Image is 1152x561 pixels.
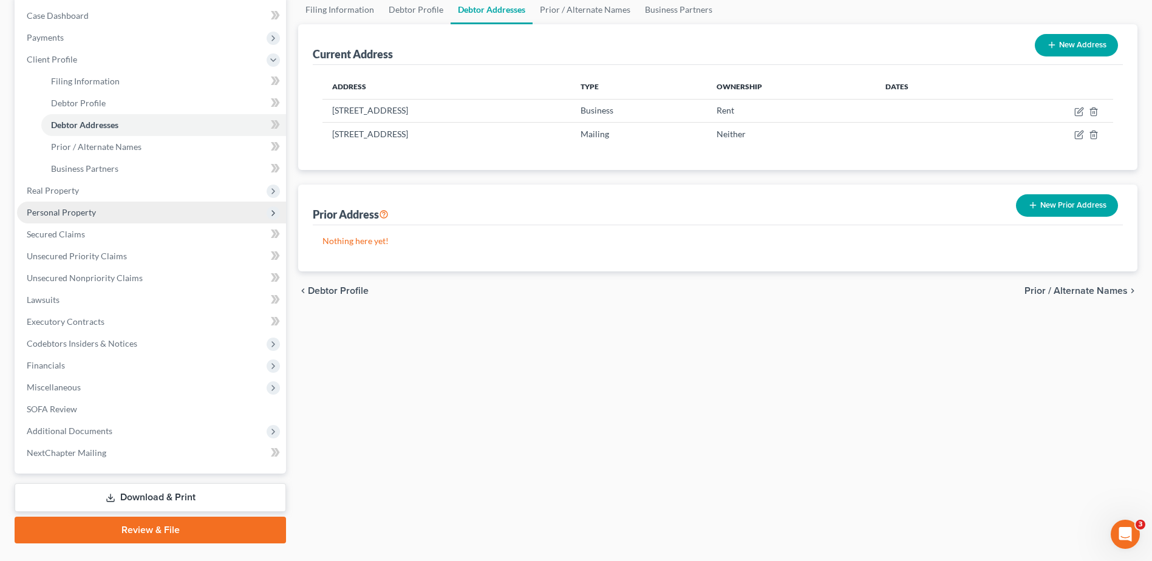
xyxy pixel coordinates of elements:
span: Debtor Addresses [51,120,118,130]
button: chevron_left Debtor Profile [298,286,369,296]
a: Lawsuits [17,289,286,311]
span: Lawsuits [27,294,60,305]
span: Real Property [27,185,79,195]
a: Download & Print [15,483,286,512]
a: Debtor Addresses [41,114,286,136]
div: Prior Address [313,207,389,222]
a: Review & File [15,517,286,543]
span: Debtor Profile [51,98,106,108]
p: Nothing here yet! [322,235,1113,247]
td: Neither [707,123,876,146]
th: Address [322,75,571,99]
span: Prior / Alternate Names [1024,286,1128,296]
span: Additional Documents [27,426,112,436]
a: Executory Contracts [17,311,286,333]
span: Unsecured Priority Claims [27,251,127,261]
span: Payments [27,32,64,42]
th: Type [571,75,707,99]
th: Ownership [707,75,876,99]
span: Financials [27,360,65,370]
span: SOFA Review [27,404,77,414]
span: Client Profile [27,54,77,64]
span: Miscellaneous [27,382,81,392]
td: Business [571,99,707,122]
button: New Address [1035,34,1118,56]
span: Unsecured Nonpriority Claims [27,273,143,283]
a: Unsecured Priority Claims [17,245,286,267]
span: Executory Contracts [27,316,104,327]
th: Dates [876,75,986,99]
a: SOFA Review [17,398,286,420]
span: Business Partners [51,163,118,174]
span: Filing Information [51,76,120,86]
span: Personal Property [27,207,96,217]
a: Unsecured Nonpriority Claims [17,267,286,289]
div: Current Address [313,47,393,61]
td: Rent [707,99,876,122]
td: Mailing [571,123,707,146]
span: Case Dashboard [27,10,89,21]
a: Debtor Profile [41,92,286,114]
a: NextChapter Mailing [17,442,286,464]
span: Secured Claims [27,229,85,239]
iframe: Intercom live chat [1111,520,1140,549]
a: Filing Information [41,70,286,92]
td: [STREET_ADDRESS] [322,99,571,122]
button: New Prior Address [1016,194,1118,217]
a: Secured Claims [17,223,286,245]
a: Business Partners [41,158,286,180]
i: chevron_right [1128,286,1137,296]
a: Prior / Alternate Names [41,136,286,158]
span: Debtor Profile [308,286,369,296]
a: Case Dashboard [17,5,286,27]
span: Codebtors Insiders & Notices [27,338,137,348]
span: NextChapter Mailing [27,447,106,458]
span: Prior / Alternate Names [51,141,141,152]
span: 3 [1136,520,1145,529]
i: chevron_left [298,286,308,296]
td: [STREET_ADDRESS] [322,123,571,146]
button: Prior / Alternate Names chevron_right [1024,286,1137,296]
